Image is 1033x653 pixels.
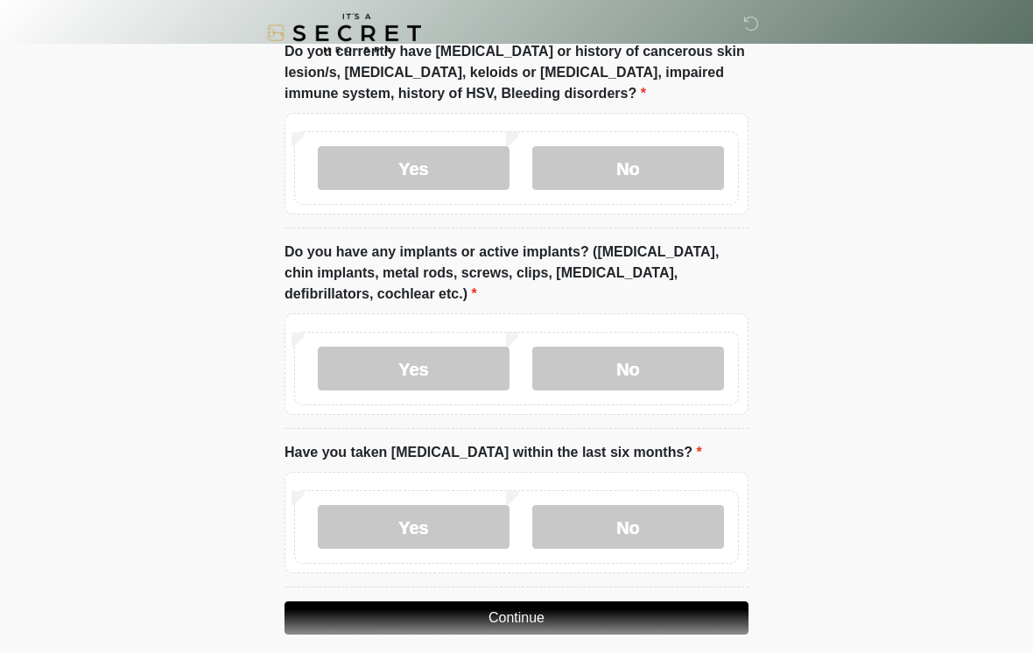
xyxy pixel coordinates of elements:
label: Yes [318,146,509,190]
label: Yes [318,347,509,390]
label: Have you taken [MEDICAL_DATA] within the last six months? [285,442,702,463]
label: Yes [318,505,509,549]
label: No [532,146,724,190]
img: It's A Secret Med Spa Logo [267,13,421,53]
button: Continue [285,601,748,635]
label: Do you currently have [MEDICAL_DATA] or history of cancerous skin lesion/s, [MEDICAL_DATA], keloi... [285,41,748,104]
label: No [532,347,724,390]
label: No [532,505,724,549]
label: Do you have any implants or active implants? ([MEDICAL_DATA], chin implants, metal rods, screws, ... [285,242,748,305]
